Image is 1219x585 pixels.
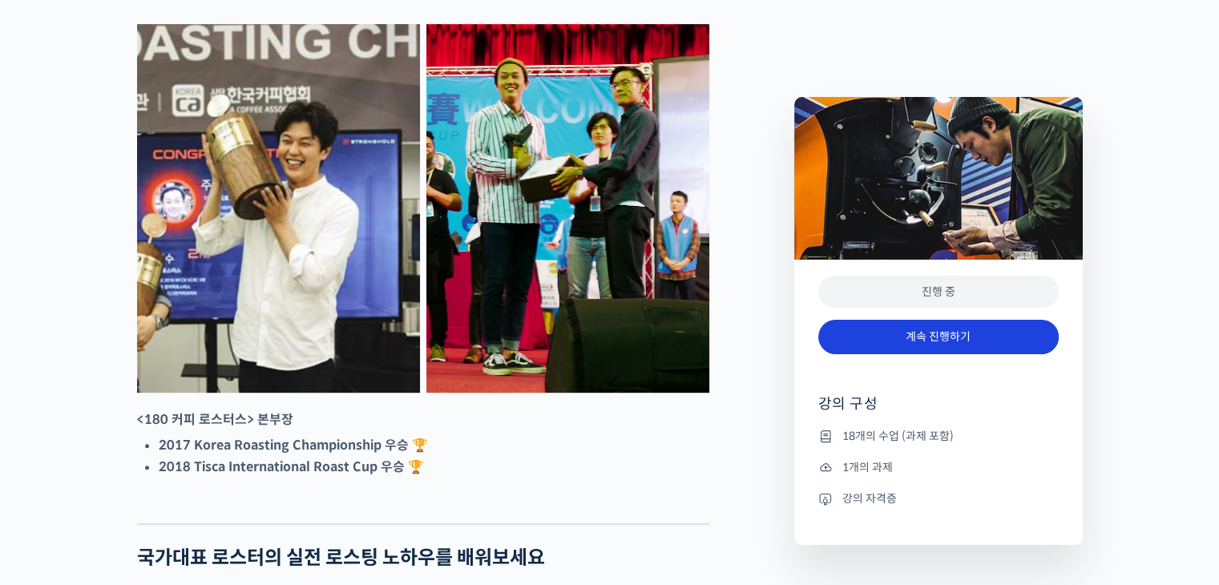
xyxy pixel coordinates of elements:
[159,437,428,454] strong: 2017 Korea Roasting Championship 우승 🏆
[248,476,267,489] span: 설정
[137,411,293,428] strong: <180 커피 로스터스> 본부장
[818,394,1059,426] h4: 강의 구성
[137,546,545,570] strong: 국가대표 로스터의 실전 로스팅 노하우를 배워보세요
[50,476,60,489] span: 홈
[818,320,1059,354] a: 계속 진행하기
[818,458,1059,477] li: 1개의 과제
[159,458,424,475] strong: 2018 Tisca International Roast Cup 우승 🏆
[818,426,1059,446] li: 18개의 수업 (과제 포함)
[106,452,207,492] a: 대화
[207,452,308,492] a: 설정
[818,276,1059,309] div: 진행 중
[5,452,106,492] a: 홈
[818,489,1059,508] li: 강의 자격증
[147,477,166,490] span: 대화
